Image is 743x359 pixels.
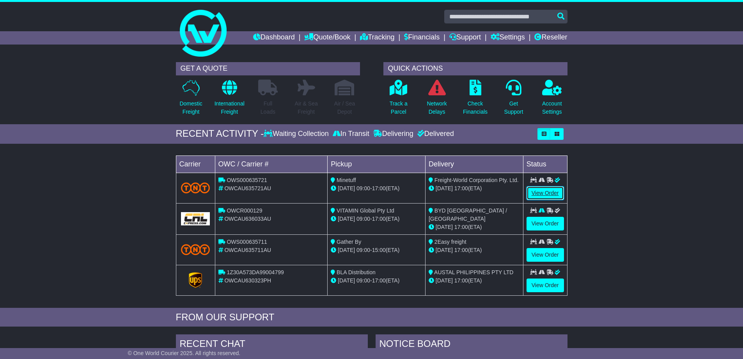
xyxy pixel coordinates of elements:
img: GetCarrierServiceLogo [181,212,210,225]
span: 09:00 [356,247,370,253]
p: International Freight [215,100,245,116]
span: OWS000635721 [227,177,267,183]
span: 17:00 [372,216,386,222]
span: [DATE] [338,247,355,253]
a: AccountSettings [542,79,562,120]
span: [DATE] [436,277,453,284]
a: Support [449,31,481,45]
div: NOTICE BOARD [376,334,567,355]
span: OWCAU630323PH [224,277,271,284]
span: 17:00 [372,185,386,191]
div: - (ETA) [331,215,422,223]
span: VITAMIN Global Pty Ltd [337,207,394,214]
a: Tracking [360,31,394,45]
span: 17:00 [372,277,386,284]
p: Account Settings [542,100,562,116]
span: OWCR000129 [227,207,262,214]
p: Air & Sea Freight [295,100,318,116]
span: 17:00 [454,277,468,284]
td: OWC / Carrier # [215,155,328,173]
div: - (ETA) [331,184,422,193]
p: Track a Parcel [390,100,408,116]
a: NetworkDelays [426,79,447,120]
td: Delivery [425,155,523,173]
span: 17:00 [454,247,468,253]
div: RECENT CHAT [176,334,368,355]
td: Carrier [176,155,215,173]
a: InternationalFreight [214,79,245,120]
span: AUSTAL PHILIPPINES PTY LTD [434,269,513,275]
a: Dashboard [253,31,295,45]
div: RECENT ACTIVITY - [176,128,264,139]
div: (ETA) [429,184,520,193]
p: Domestic Freight [179,100,202,116]
div: GET A QUOTE [176,62,360,75]
div: (ETA) [429,277,520,285]
a: GetSupport [504,79,523,120]
span: 17:00 [454,185,468,191]
a: Reseller [534,31,567,45]
div: Delivered [415,130,454,138]
span: 1Z30A573DA99004799 [227,269,284,275]
a: Quote/Book [304,31,350,45]
span: OWCAU636033AU [224,216,271,222]
span: 09:00 [356,277,370,284]
img: TNT_Domestic.png [181,182,210,193]
img: GetCarrierServiceLogo [189,272,202,288]
span: 09:00 [356,185,370,191]
span: [DATE] [338,185,355,191]
span: Freight-World Corporation Pty. Ltd. [434,177,519,183]
span: 17:00 [454,224,468,230]
span: © One World Courier 2025. All rights reserved. [128,350,241,356]
span: Gather By [337,239,361,245]
a: Financials [404,31,440,45]
span: OWS000635711 [227,239,267,245]
a: View Order [527,186,564,200]
p: Air / Sea Depot [334,100,355,116]
a: View Order [527,279,564,292]
a: CheckFinancials [463,79,488,120]
span: 09:00 [356,216,370,222]
span: BLA Distribution [337,269,376,275]
a: View Order [527,248,564,262]
div: - (ETA) [331,277,422,285]
span: OWCAU635711AU [224,247,271,253]
span: 2Easy freight [434,239,466,245]
a: Settings [491,31,525,45]
div: (ETA) [429,246,520,254]
span: [DATE] [338,277,355,284]
span: [DATE] [338,216,355,222]
span: 15:00 [372,247,386,253]
div: - (ETA) [331,246,422,254]
span: OWCAU635721AU [224,185,271,191]
span: [DATE] [436,247,453,253]
p: Get Support [504,100,523,116]
td: Status [523,155,567,173]
p: Network Delays [427,100,447,116]
a: View Order [527,217,564,230]
img: TNT_Domestic.png [181,244,210,255]
span: Minetuff [337,177,356,183]
p: Full Loads [258,100,278,116]
div: In Transit [331,130,371,138]
span: BYD [GEOGRAPHIC_DATA] / [GEOGRAPHIC_DATA] [429,207,507,222]
p: Check Financials [463,100,488,116]
div: Waiting Collection [264,130,330,138]
div: (ETA) [429,223,520,231]
a: DomesticFreight [179,79,202,120]
div: FROM OUR SUPPORT [176,312,567,323]
span: [DATE] [436,224,453,230]
span: [DATE] [436,185,453,191]
a: Track aParcel [389,79,408,120]
div: Delivering [371,130,415,138]
td: Pickup [328,155,426,173]
div: QUICK ACTIONS [383,62,567,75]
